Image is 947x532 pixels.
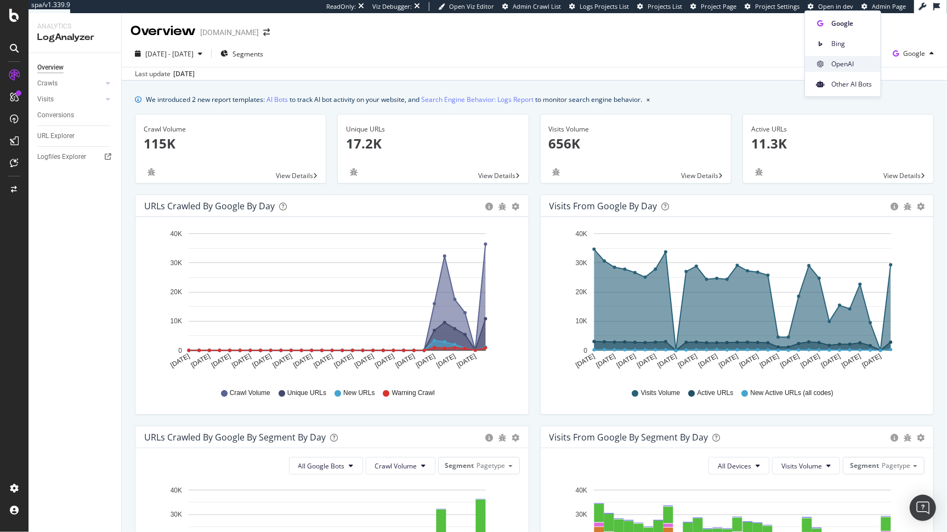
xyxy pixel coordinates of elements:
[37,130,114,142] a: URL Explorer
[445,461,474,470] span: Segment
[144,201,275,211] div: URLs Crawled by Google by day
[575,230,587,238] text: 40K
[171,288,182,296] text: 20K
[575,511,587,518] text: 30K
[251,352,273,369] text: [DATE]
[512,203,520,210] div: gear
[904,434,911,442] div: bug
[594,352,616,369] text: [DATE]
[37,78,58,89] div: Crawls
[903,49,925,58] span: Google
[271,352,293,369] text: [DATE]
[549,226,921,378] svg: A chart.
[850,461,879,470] span: Segment
[449,2,494,10] span: Open Viz Editor
[751,134,925,153] p: 11.3K
[144,168,159,176] div: bug
[287,388,326,398] span: Unique URLs
[512,434,520,442] div: gear
[37,151,86,163] div: Logfiles Explorer
[230,388,270,398] span: Crawl Volume
[233,49,263,59] span: Segments
[502,2,561,11] a: Admin Crawl List
[772,457,840,474] button: Visits Volume
[353,352,375,369] text: [DATE]
[276,171,313,180] span: View Details
[861,2,906,11] a: Admin Page
[37,62,114,73] a: Overview
[394,352,416,369] text: [DATE]
[145,49,194,59] span: [DATE] - [DATE]
[574,352,596,369] text: [DATE]
[144,124,317,134] div: Crawl Volume
[499,203,507,210] div: bug
[708,457,769,474] button: All Devices
[656,352,678,369] text: [DATE]
[701,2,736,10] span: Project Page
[200,27,259,38] div: [DOMAIN_NAME]
[681,171,718,180] span: View Details
[831,39,872,49] span: Bing
[298,461,345,471] span: All Google Bots
[738,352,759,369] text: [DATE]
[513,2,561,10] span: Admin Crawl List
[171,230,182,238] text: 40K
[131,45,207,62] button: [DATE] - [DATE]
[486,434,494,442] div: circle-info
[808,2,853,11] a: Open in dev
[676,352,698,369] text: [DATE]
[210,352,232,369] text: [DATE]
[173,69,195,79] div: [DATE]
[333,352,355,369] text: [DATE]
[289,457,363,474] button: All Google Bots
[37,22,112,31] div: Analytics
[37,110,74,121] div: Conversions
[831,59,872,69] span: OpenAI
[263,28,270,36] div: arrow-right-arrow-left
[575,259,587,267] text: 30K
[37,94,54,105] div: Visits
[831,79,872,89] span: Other AI Bots
[883,171,921,180] span: View Details
[697,352,719,369] text: [DATE]
[135,94,934,105] div: info banner
[750,388,833,398] span: New Active URLs (all codes)
[375,461,417,471] span: Crawl Volume
[549,134,723,153] p: 656K
[648,2,682,10] span: Projects List
[144,432,326,443] div: URLs Crawled by Google By Segment By Day
[917,434,925,442] div: gear
[499,434,507,442] div: bug
[169,352,191,369] text: [DATE]
[636,352,657,369] text: [DATE]
[146,94,642,105] div: We introduced 2 new report templates: to track AI bot activity on your website, and to monitor se...
[292,352,314,369] text: [DATE]
[549,432,708,443] div: Visits from Google By Segment By Day
[373,352,395,369] text: [DATE]
[171,511,182,518] text: 30K
[697,388,733,398] span: Active URLs
[917,203,925,210] div: gear
[891,434,898,442] div: circle-info
[415,352,436,369] text: [DATE]
[37,31,112,44] div: LogAnalyzer
[820,352,842,369] text: [DATE]
[575,318,587,325] text: 10K
[486,203,494,210] div: circle-info
[888,45,938,62] button: Google
[392,388,435,398] span: Warning Crawl
[37,94,103,105] a: Visits
[326,2,356,11] div: ReadOnly:
[818,2,853,10] span: Open in dev
[910,495,936,521] div: Open Intercom Messenger
[37,78,103,89] a: Crawls
[171,259,182,267] text: 30K
[891,203,898,210] div: circle-info
[717,352,739,369] text: [DATE]
[37,151,114,163] a: Logfiles Explorer
[343,388,375,398] span: New URLs
[690,2,736,11] a: Project Page
[755,2,799,10] span: Project Settings
[718,461,751,471] span: All Devices
[144,226,516,378] svg: A chart.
